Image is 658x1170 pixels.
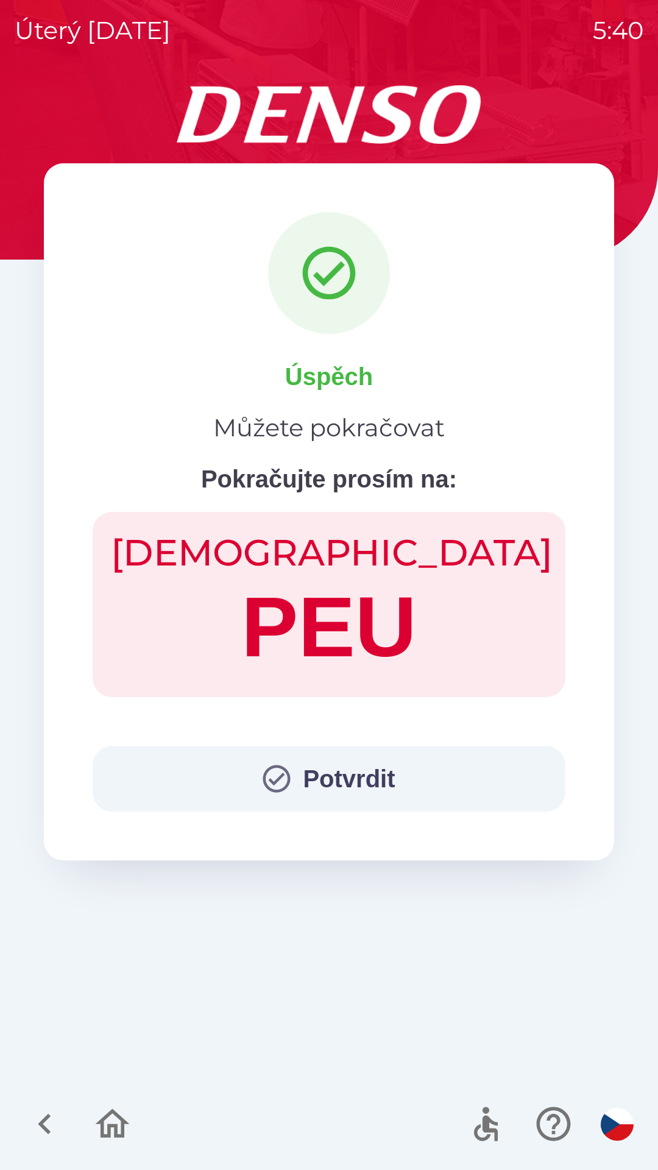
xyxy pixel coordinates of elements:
p: Úspěch [285,358,373,395]
p: Můžete pokračovat [213,409,445,446]
p: 5:40 [593,12,643,49]
p: úterý [DATE] [15,12,171,49]
h2: [DEMOGRAPHIC_DATA] [111,530,547,575]
p: Pokračujte prosím na: [201,461,457,497]
button: Potvrdit [93,746,565,812]
h1: PEU [111,575,547,679]
img: Logo [44,85,614,144]
img: cs flag [601,1108,634,1141]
